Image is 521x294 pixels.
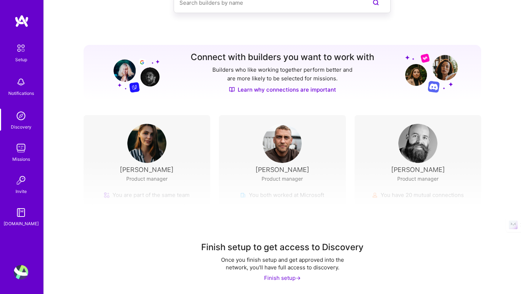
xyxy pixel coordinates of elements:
p: Builders who like working together perform better and are more likely to be selected for missions. [211,66,354,83]
div: Finish setup to get access to Discovery [201,241,364,253]
img: Discover [229,87,235,93]
a: Learn why connections are important [229,86,336,93]
img: bell [14,75,28,89]
img: teamwork [14,141,28,155]
img: Grow your network [107,53,160,93]
div: Discovery [11,123,31,131]
div: Notifications [8,89,34,97]
img: guide book [14,205,28,220]
img: logo [14,14,29,28]
img: discovery [14,109,28,123]
div: Invite [16,188,27,195]
div: [DOMAIN_NAME] [4,220,39,227]
img: User Avatar [14,265,28,280]
div: Setup [15,56,27,63]
img: Invite [14,173,28,188]
div: Finish setup -> [264,274,301,282]
h3: Connect with builders you want to work with [191,52,374,63]
img: User Avatar [398,124,437,163]
img: Grow your network [405,53,458,93]
img: setup [13,41,29,56]
div: Missions [12,155,30,163]
img: User Avatar [127,124,166,163]
img: User Avatar [263,124,302,163]
div: Once you finish setup and get approved into the network, you'll have full access to discovery. [210,256,355,271]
